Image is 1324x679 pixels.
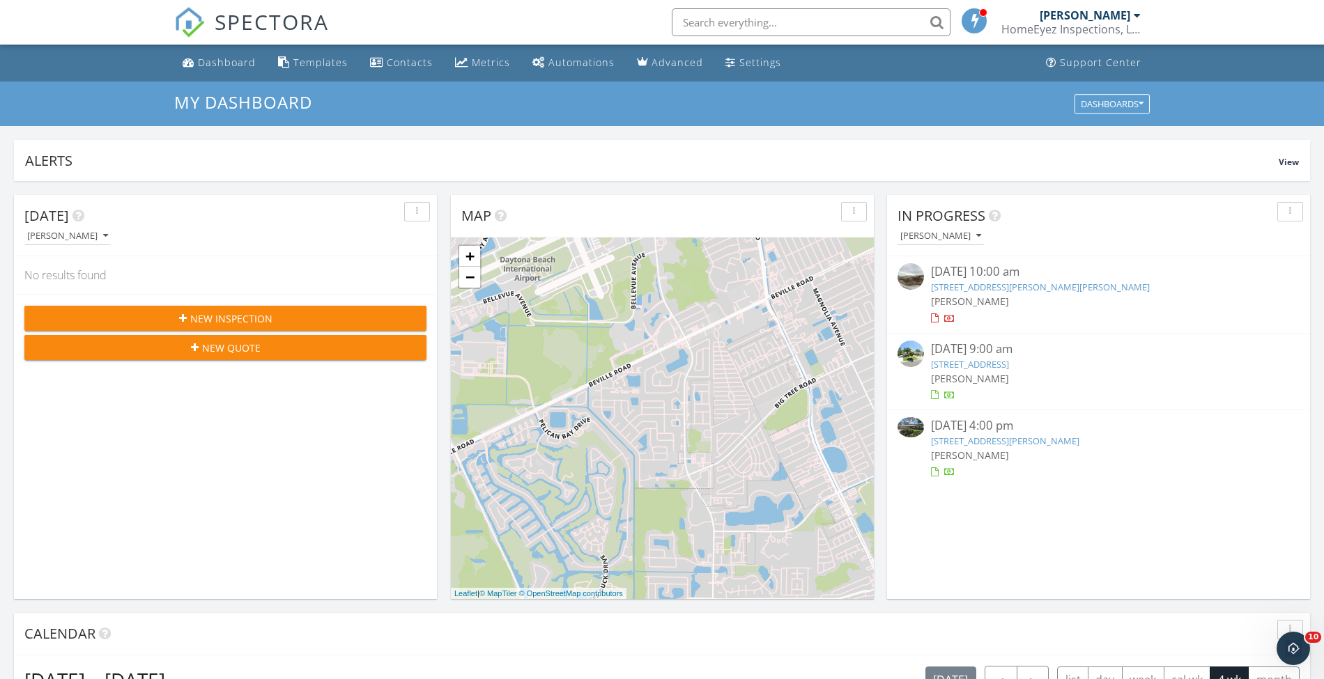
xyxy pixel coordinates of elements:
span: Map [461,206,491,225]
a: [STREET_ADDRESS][PERSON_NAME][PERSON_NAME] [931,281,1150,293]
span: Calendar [24,624,95,643]
a: Automations (Basic) [527,50,620,76]
a: [DATE] 10:00 am [STREET_ADDRESS][PERSON_NAME][PERSON_NAME] [PERSON_NAME] [898,263,1300,325]
a: Zoom out [459,267,480,288]
a: Templates [272,50,353,76]
img: streetview [898,341,924,367]
div: [DATE] 4:00 pm [931,417,1266,435]
div: [DATE] 10:00 am [931,263,1266,281]
a: [STREET_ADDRESS] [931,358,1009,370]
a: © OpenStreetMap contributors [519,589,623,598]
a: [DATE] 9:00 am [STREET_ADDRESS] [PERSON_NAME] [898,341,1300,403]
a: Support Center [1040,50,1147,76]
div: [DATE] 9:00 am [931,341,1266,358]
img: The Best Home Inspection Software - Spectora [174,7,205,38]
div: Dashboards [1081,99,1144,109]
div: [PERSON_NAME] [1040,8,1130,22]
div: Support Center [1060,56,1141,69]
span: New Quote [202,341,261,355]
img: 9571294%2Fcover_photos%2F5vcdQmPsiKQeXHE9DOHA%2Fsmall.jpeg [898,417,924,437]
a: Advanced [631,50,709,76]
span: [PERSON_NAME] [931,448,1009,462]
button: [PERSON_NAME] [898,227,984,246]
div: Automations [548,56,615,69]
span: SPECTORA [215,7,329,36]
div: [PERSON_NAME] [27,231,108,241]
span: In Progress [898,206,985,225]
span: View [1279,156,1299,168]
a: Settings [720,50,787,76]
input: Search everything... [672,8,950,36]
div: Advanced [652,56,703,69]
button: New Inspection [24,306,426,331]
a: Zoom in [459,246,480,267]
div: Alerts [25,151,1279,170]
div: Contacts [387,56,433,69]
span: [PERSON_NAME] [931,295,1009,308]
span: [PERSON_NAME] [931,372,1009,385]
button: [PERSON_NAME] [24,227,111,246]
div: No results found [14,256,437,294]
div: Metrics [472,56,510,69]
div: Settings [739,56,781,69]
button: Dashboards [1075,94,1150,114]
span: My Dashboard [174,91,312,114]
span: 10 [1305,632,1321,643]
div: Dashboard [198,56,256,69]
a: SPECTORA [174,19,329,48]
a: Metrics [449,50,516,76]
a: © MapTiler [479,589,517,598]
div: | [451,588,626,600]
a: Leaflet [454,589,477,598]
button: New Quote [24,335,426,360]
div: HomeEyez Inspections, LLC [1001,22,1141,36]
a: [DATE] 4:00 pm [STREET_ADDRESS][PERSON_NAME] [PERSON_NAME] [898,417,1300,479]
span: [DATE] [24,206,69,225]
img: streetview [898,263,924,290]
div: [PERSON_NAME] [900,231,981,241]
a: Dashboard [177,50,261,76]
a: Contacts [364,50,438,76]
a: [STREET_ADDRESS][PERSON_NAME] [931,435,1079,447]
span: New Inspection [190,311,272,326]
iframe: Intercom live chat [1277,632,1310,665]
div: Templates [293,56,348,69]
